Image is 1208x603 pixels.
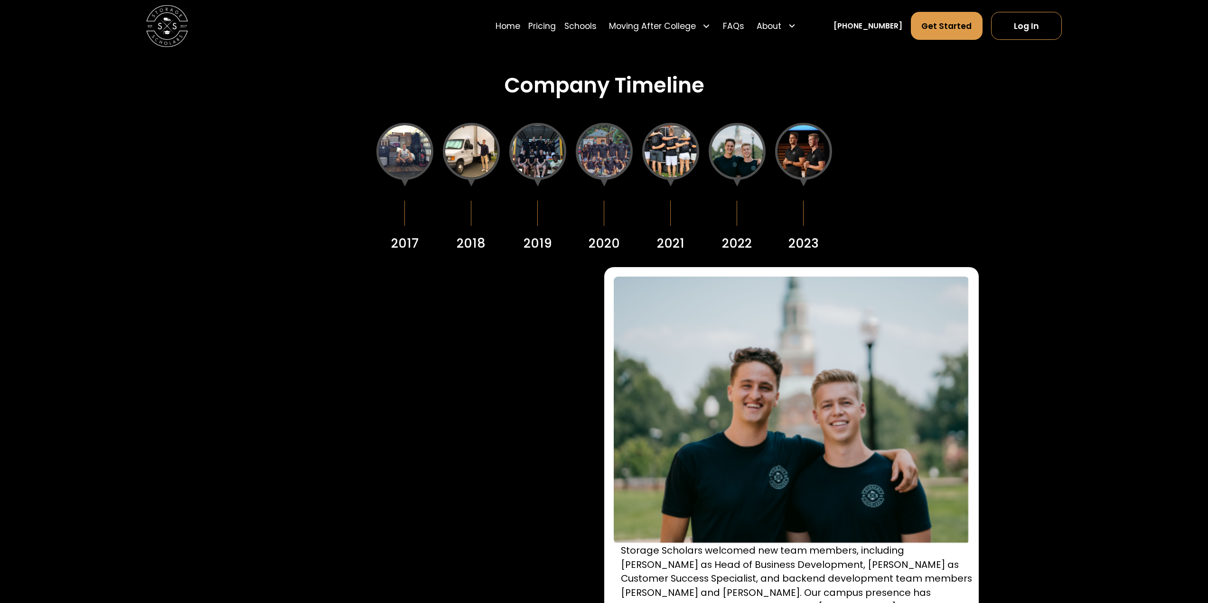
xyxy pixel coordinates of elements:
[391,234,419,252] div: 2017
[146,5,188,47] a: home
[833,20,902,31] a: [PHONE_NUMBER]
[589,234,620,252] div: 2020
[723,11,744,40] a: FAQs
[757,20,781,32] div: About
[524,234,552,252] div: 2019
[146,5,188,47] img: Storage Scholars main logo
[528,11,556,40] a: Pricing
[722,234,752,252] div: 2022
[753,11,800,40] div: About
[504,73,704,98] h3: Company Timeline
[657,234,684,252] div: 2021
[609,20,696,32] div: Moving After College
[788,234,819,252] div: 2023
[457,234,486,252] div: 2018
[605,11,714,40] div: Moving After College
[496,11,520,40] a: Home
[991,12,1062,40] a: Log In
[564,11,597,40] a: Schools
[911,12,983,40] a: Get Started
